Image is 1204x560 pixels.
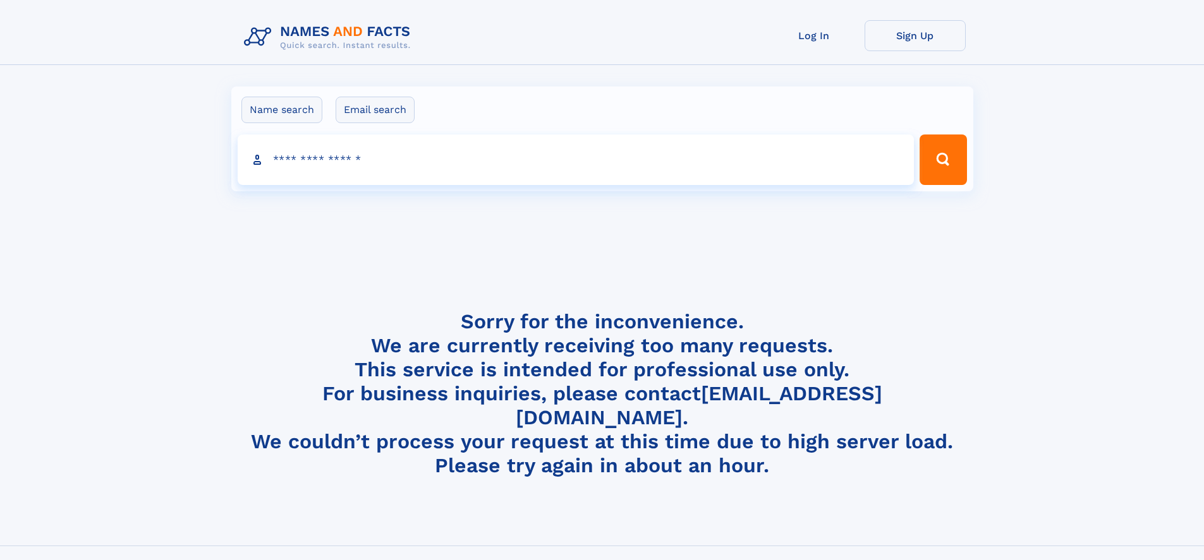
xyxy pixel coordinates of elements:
[336,97,415,123] label: Email search
[865,20,966,51] a: Sign Up
[920,134,966,185] button: Search Button
[241,97,322,123] label: Name search
[239,309,966,478] h4: Sorry for the inconvenience. We are currently receiving too many requests. This service is intend...
[238,134,915,185] input: search input
[763,20,865,51] a: Log In
[239,20,421,54] img: Logo Names and Facts
[516,381,882,429] a: [EMAIL_ADDRESS][DOMAIN_NAME]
